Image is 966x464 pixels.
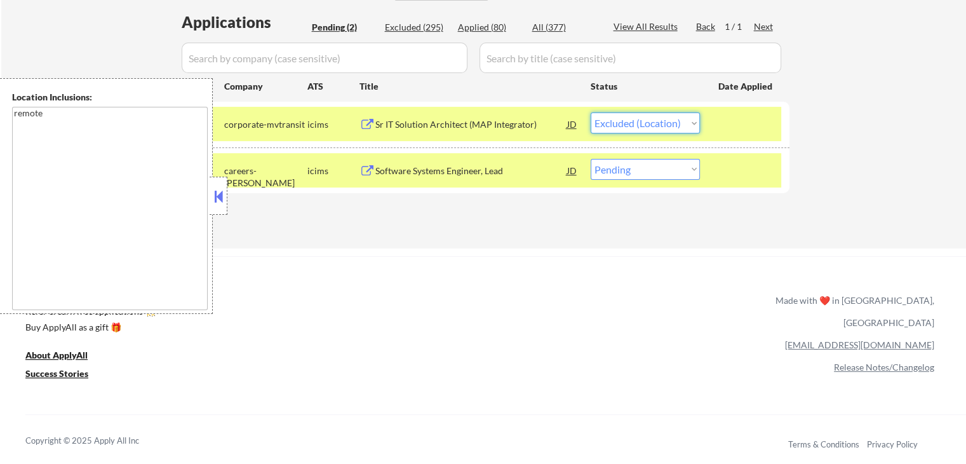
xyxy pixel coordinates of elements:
div: Pending (2) [312,21,375,34]
div: Status [591,74,700,97]
div: Copyright © 2025 Apply All Inc [25,435,171,447]
div: Location Inclusions: [12,91,208,104]
a: Terms & Conditions [788,439,859,449]
a: About ApplyAll [25,348,105,364]
a: Release Notes/Changelog [834,362,934,372]
a: Buy ApplyAll as a gift 🎁 [25,320,152,336]
div: Software Systems Engineer, Lead [375,165,567,177]
a: Refer & earn free applications 👯‍♀️ [25,307,510,320]
div: JD [566,159,579,182]
div: 1 / 1 [725,20,754,33]
div: Date Applied [718,80,774,93]
div: Title [359,80,579,93]
a: Success Stories [25,367,105,383]
input: Search by company (case sensitive) [182,43,467,73]
div: Next [754,20,774,33]
div: All (377) [532,21,596,34]
div: Sr IT Solution Architect (MAP Integrator) [375,118,567,131]
div: careers-[PERSON_NAME] [224,165,307,189]
a: [EMAIL_ADDRESS][DOMAIN_NAME] [785,339,934,350]
div: Company [224,80,307,93]
div: Applied (80) [458,21,521,34]
div: JD [566,113,579,135]
div: View All Results [614,20,681,33]
input: Search by title (case sensitive) [480,43,781,73]
u: Success Stories [25,368,88,379]
div: corporate-mvtransit [224,118,307,131]
div: icims [307,165,359,177]
u: About ApplyAll [25,350,88,360]
div: Back [696,20,716,33]
div: icims [307,118,359,131]
div: Applications [182,15,307,30]
div: Excluded (295) [385,21,448,34]
div: ATS [307,80,359,93]
a: Privacy Policy [867,439,918,449]
div: Buy ApplyAll as a gift 🎁 [25,323,152,332]
div: Made with ❤️ in [GEOGRAPHIC_DATA], [GEOGRAPHIC_DATA] [770,289,934,334]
